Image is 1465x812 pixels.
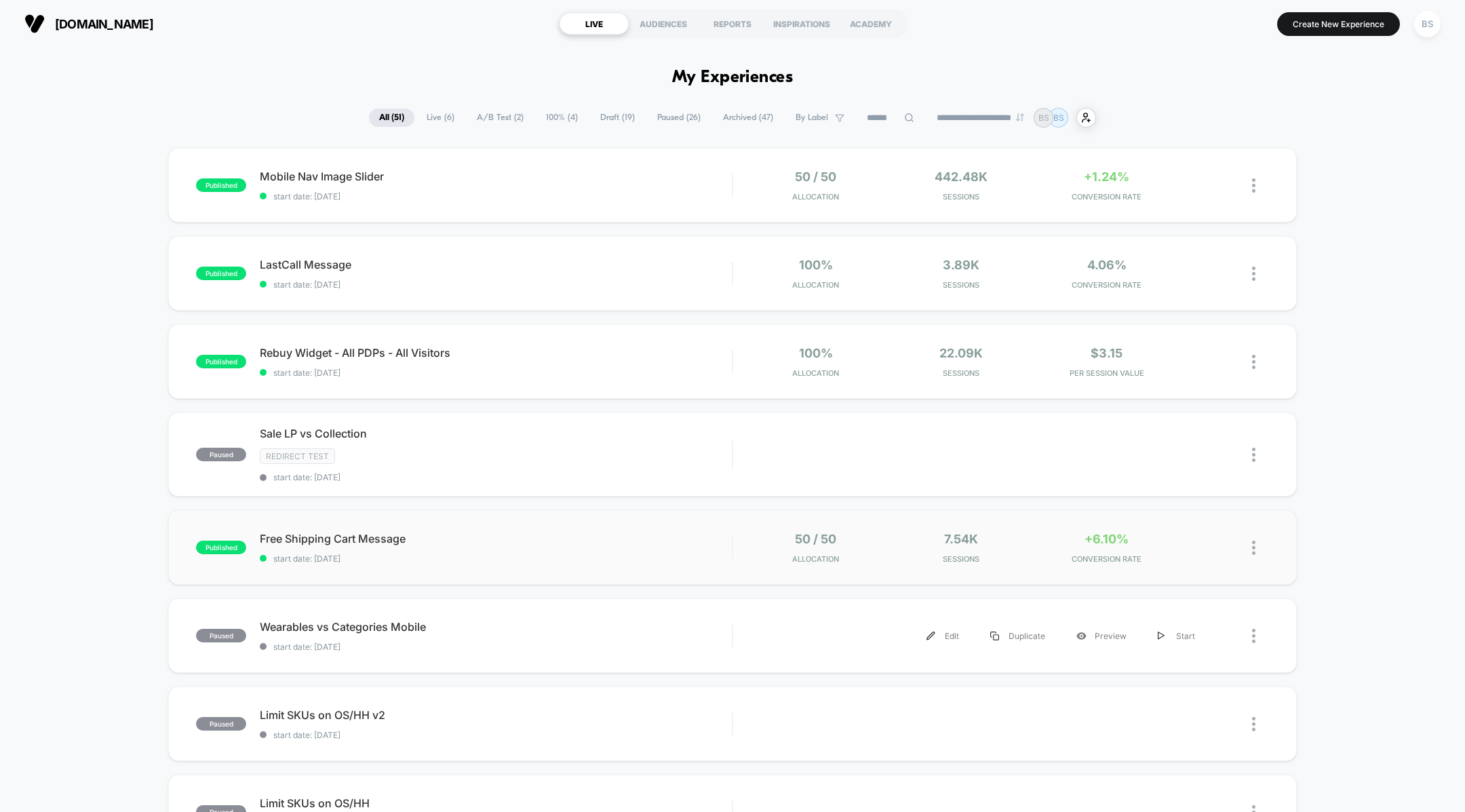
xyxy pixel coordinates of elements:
[943,258,979,272] span: 3.89k
[1414,11,1441,37] div: BS
[792,192,839,201] span: Allocation
[260,448,335,464] span: Redirect Test
[892,554,1030,564] span: Sessions
[1091,346,1122,360] span: $3.15
[629,13,698,35] div: AUDIENCES
[260,730,732,740] span: start date: [DATE]
[1038,368,1176,378] span: PER SESSION VALUE
[672,68,794,88] h1: My Experiences
[260,258,732,271] span: LastCall Message
[416,109,465,127] span: Live ( 6 )
[260,532,732,545] span: Free Shipping Cart Message
[892,192,1030,201] span: Sessions
[795,170,836,184] span: 50 / 50
[590,109,645,127] span: Draft ( 19 )
[975,621,1061,651] div: Duplicate
[792,554,839,564] span: Allocation
[799,346,833,360] span: 100%
[196,717,246,731] span: paused
[20,13,157,35] button: [DOMAIN_NAME]
[1252,629,1255,643] img: close
[1038,280,1176,290] span: CONVERSION RATE
[260,368,732,378] span: start date: [DATE]
[1252,267,1255,281] img: close
[792,280,839,290] span: Allocation
[892,368,1030,378] span: Sessions
[892,280,1030,290] span: Sessions
[792,368,839,378] span: Allocation
[713,109,783,127] span: Archived ( 47 )
[196,178,246,192] span: published
[1252,541,1255,555] img: close
[1252,717,1255,731] img: close
[1016,113,1024,121] img: end
[24,14,45,34] img: Visually logo
[260,191,732,201] span: start date: [DATE]
[260,620,732,634] span: Wearables vs Categories Mobile
[467,109,534,127] span: A/B Test ( 2 )
[1084,170,1129,184] span: +1.24%
[1038,554,1176,564] span: CONVERSION RATE
[1277,12,1400,36] button: Create New Experience
[260,346,732,360] span: Rebuy Widget - All PDPs - All Visitors
[1053,113,1064,123] p: BS
[196,541,246,554] span: published
[1252,355,1255,369] img: close
[1252,178,1255,193] img: close
[911,621,975,651] div: Edit
[260,427,732,440] span: Sale LP vs Collection
[836,13,905,35] div: ACADEMY
[196,267,246,280] span: published
[369,109,414,127] span: All ( 51 )
[990,632,999,640] img: menu
[1038,192,1176,201] span: CONVERSION RATE
[1085,532,1129,546] span: +6.10%
[1087,258,1127,272] span: 4.06%
[196,629,246,642] span: paused
[260,472,732,482] span: start date: [DATE]
[260,170,732,183] span: Mobile Nav Image Slider
[795,532,836,546] span: 50 / 50
[1252,448,1255,462] img: close
[799,258,833,272] span: 100%
[1158,632,1165,640] img: menu
[560,13,629,35] div: LIVE
[260,554,732,564] span: start date: [DATE]
[1038,113,1049,123] p: BS
[260,642,732,652] span: start date: [DATE]
[935,170,988,184] span: 442.48k
[196,355,246,368] span: published
[536,109,588,127] span: 100% ( 4 )
[196,448,246,461] span: paused
[926,632,935,640] img: menu
[796,113,828,123] span: By Label
[1142,621,1211,651] div: Start
[939,346,983,360] span: 22.09k
[1410,10,1445,38] button: BS
[944,532,978,546] span: 7.54k
[698,13,767,35] div: REPORTS
[647,109,711,127] span: Paused ( 26 )
[1061,621,1142,651] div: Preview
[767,13,836,35] div: INSPIRATIONS
[55,17,153,31] span: [DOMAIN_NAME]
[260,279,732,290] span: start date: [DATE]
[260,796,732,810] span: Limit SKUs on OS/HH
[260,708,732,722] span: Limit SKUs on OS/HH v2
